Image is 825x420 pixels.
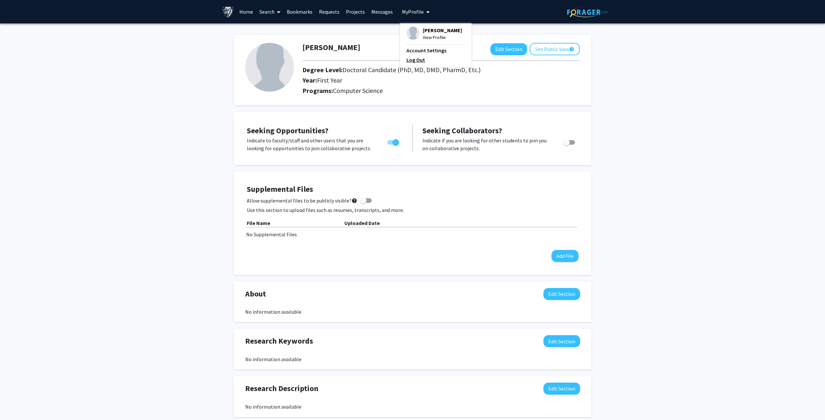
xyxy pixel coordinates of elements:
mat-icon: help [569,45,574,53]
span: View Profile [423,34,462,41]
a: Search [256,0,284,23]
a: Account Settings [406,46,465,54]
a: Log Out [406,56,465,64]
div: Profile Picture[PERSON_NAME]View Profile [406,27,462,41]
div: Toggle [561,137,579,146]
span: My Profile [402,8,424,15]
div: No information available [245,403,580,411]
span: Research Description [245,383,318,394]
b: File Name [247,220,270,226]
span: Doctoral Candidate (PhD, MD, DMD, PharmD, Etc.) [342,66,481,74]
span: First Year [317,76,342,84]
p: Use this section to upload files such as resumes, transcripts, and more. [247,206,579,214]
div: No Supplemental Files [246,230,579,238]
a: Bookmarks [284,0,316,23]
h2: Year: [302,76,530,84]
img: Johns Hopkins University Logo [222,6,234,18]
a: Messages [368,0,396,23]
h2: Programs: [302,87,580,95]
button: Edit Research Keywords [543,335,580,347]
span: About [245,288,266,300]
div: No information available [245,308,580,316]
span: Research Keywords [245,335,313,347]
button: Add File [552,250,579,262]
span: [PERSON_NAME] [423,27,462,34]
button: Edit Research Description [543,383,580,395]
span: Seeking Collaborators? [422,125,502,136]
button: See Public View [530,43,580,55]
a: Home [236,0,256,23]
h1: [PERSON_NAME] [302,43,360,52]
div: No information available [245,355,580,363]
a: Projects [343,0,368,23]
a: Requests [316,0,343,23]
img: ForagerOne Logo [567,7,608,17]
button: Edit Section [490,43,527,55]
button: Edit About [543,288,580,300]
span: Computer Science [333,86,383,95]
p: Indicate if you are looking for other students to join you on collaborative projects. [422,137,551,152]
mat-icon: help [352,197,357,204]
span: Allow supplemental files to be publicly visible? [247,197,357,204]
img: Profile Picture [245,43,294,92]
img: Profile Picture [406,27,419,40]
b: Uploaded Date [344,220,380,226]
span: Seeking Opportunities? [247,125,328,136]
h2: Degree Level: [302,66,530,74]
h4: Supplemental Files [247,185,579,194]
p: Indicate to faculty/staff and other users that you are looking for opportunities to join collabor... [247,137,375,152]
div: Toggle [385,137,403,146]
